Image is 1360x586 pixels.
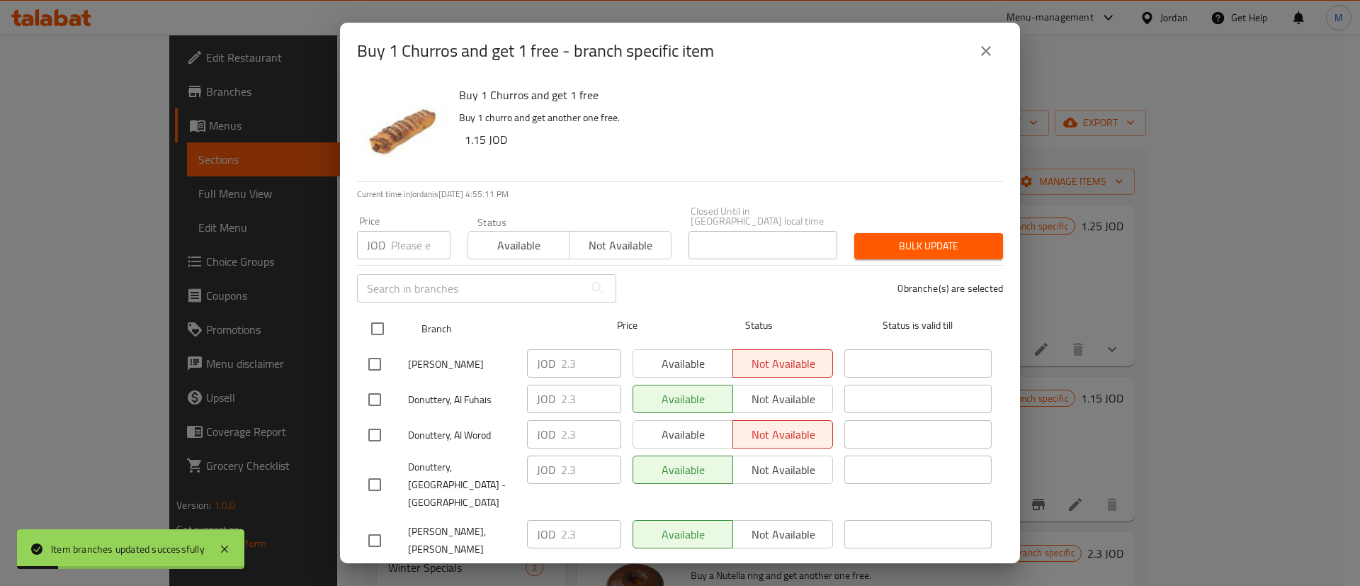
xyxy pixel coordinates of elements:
div: Item branches updated successfully [51,541,205,557]
input: Please enter price [561,349,621,378]
span: Donuttery, Al Worod [408,427,516,444]
input: Please enter price [561,520,621,548]
span: Not available [575,235,665,256]
input: Please enter price [561,385,621,413]
h6: 1.15 JOD [465,130,992,150]
button: Available [467,231,569,259]
p: JOD [537,426,555,443]
h2: Buy 1 Churros and get 1 free - branch specific item [357,40,714,62]
span: Donuttery, [GEOGRAPHIC_DATA] - [GEOGRAPHIC_DATA] [408,458,516,512]
input: Please enter price [561,456,621,484]
h6: Buy 1 Churros and get 1 free [459,85,992,105]
p: JOD [367,237,385,254]
p: JOD [537,390,555,407]
span: Price [580,317,674,334]
span: Branch [421,320,569,338]
p: Buy 1 churro and get another one free. [459,109,992,127]
button: Bulk update [854,233,1003,259]
span: Available [474,235,564,256]
input: Please enter price [561,420,621,449]
span: [PERSON_NAME] [408,356,516,373]
p: JOD [537,355,555,372]
input: Search in branches [357,274,584,303]
span: Bulk update [866,237,992,255]
p: 0 branche(s) are selected [897,281,1003,295]
span: Status [686,317,833,334]
button: close [969,34,1003,68]
input: Please enter price [391,231,450,259]
span: [PERSON_NAME], [PERSON_NAME] [408,523,516,558]
button: Not available [569,231,671,259]
p: Current time in Jordan is [DATE] 4:55:11 PM [357,188,1003,201]
img: Buy 1 Churros and get 1 free [357,85,448,176]
p: JOD [537,461,555,478]
p: JOD [537,526,555,543]
span: Donuttery, Al Fuhais [408,391,516,409]
span: Status is valid till [844,317,992,334]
